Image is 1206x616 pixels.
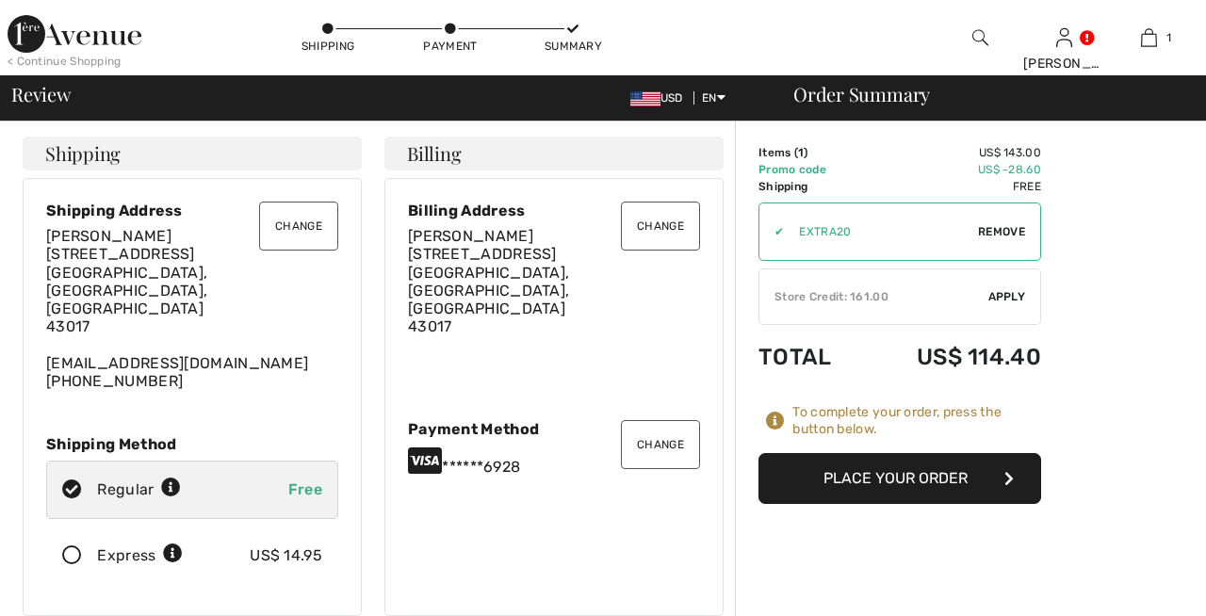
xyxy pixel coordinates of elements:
button: Place Your Order [758,453,1041,504]
span: [STREET_ADDRESS] [GEOGRAPHIC_DATA], [GEOGRAPHIC_DATA], [GEOGRAPHIC_DATA] 43017 [408,245,569,335]
div: Express [97,544,183,567]
button: Change [621,420,700,469]
img: search the website [972,26,988,49]
img: 1ère Avenue [8,15,141,53]
span: Apply [988,288,1026,305]
img: My Bag [1141,26,1157,49]
span: Shipping [45,144,121,163]
img: US Dollar [630,91,660,106]
div: Payment [422,38,479,55]
div: Regular [97,478,181,501]
div: Store Credit: 161.00 [759,288,988,305]
td: US$ -28.60 [863,161,1041,178]
td: Total [758,325,863,389]
div: Payment Method [408,420,700,438]
span: Billing [407,144,461,163]
div: Order Summary [771,85,1195,104]
td: Shipping [758,178,863,195]
div: Shipping [300,38,356,55]
span: [PERSON_NAME] [408,227,533,245]
div: ✔ [759,223,784,240]
div: Summary [545,38,601,55]
span: Free [288,480,322,498]
span: EN [702,91,725,105]
span: USD [630,91,691,105]
span: [STREET_ADDRESS] [GEOGRAPHIC_DATA], [GEOGRAPHIC_DATA], [GEOGRAPHIC_DATA] 43017 [46,245,207,335]
button: Change [621,202,700,251]
td: US$ 114.40 [863,325,1041,389]
div: [EMAIL_ADDRESS][DOMAIN_NAME] [PHONE_NUMBER] [46,227,338,390]
div: [PERSON_NAME] [1023,54,1106,73]
td: US$ 143.00 [863,144,1041,161]
div: Shipping Address [46,202,338,219]
div: Billing Address [408,202,700,219]
div: < Continue Shopping [8,53,122,70]
button: Change [259,202,338,251]
td: Items ( ) [758,144,863,161]
img: My Info [1056,26,1072,49]
td: Promo code [758,161,863,178]
span: 1 [1166,29,1171,46]
a: Sign In [1056,28,1072,46]
span: [PERSON_NAME] [46,227,171,245]
td: Free [863,178,1041,195]
span: 1 [798,146,804,159]
input: Promo code [784,203,978,260]
div: US$ 14.95 [250,544,322,567]
div: Shipping Method [46,435,338,453]
a: 1 [1107,26,1190,49]
span: Remove [978,223,1025,240]
div: To complete your order, press the button below. [792,404,1041,438]
span: Review [11,85,71,104]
